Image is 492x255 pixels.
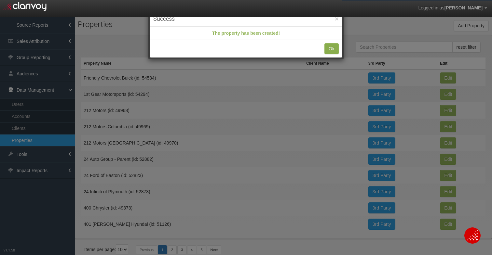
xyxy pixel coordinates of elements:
[413,0,492,16] a: Logged in as[PERSON_NAME]
[335,15,339,22] button: ×
[212,31,280,36] strong: The property has been created!
[418,5,444,10] span: Logged in as
[153,15,339,23] h4: Success
[324,43,339,54] button: Ok
[444,5,483,10] span: [PERSON_NAME]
